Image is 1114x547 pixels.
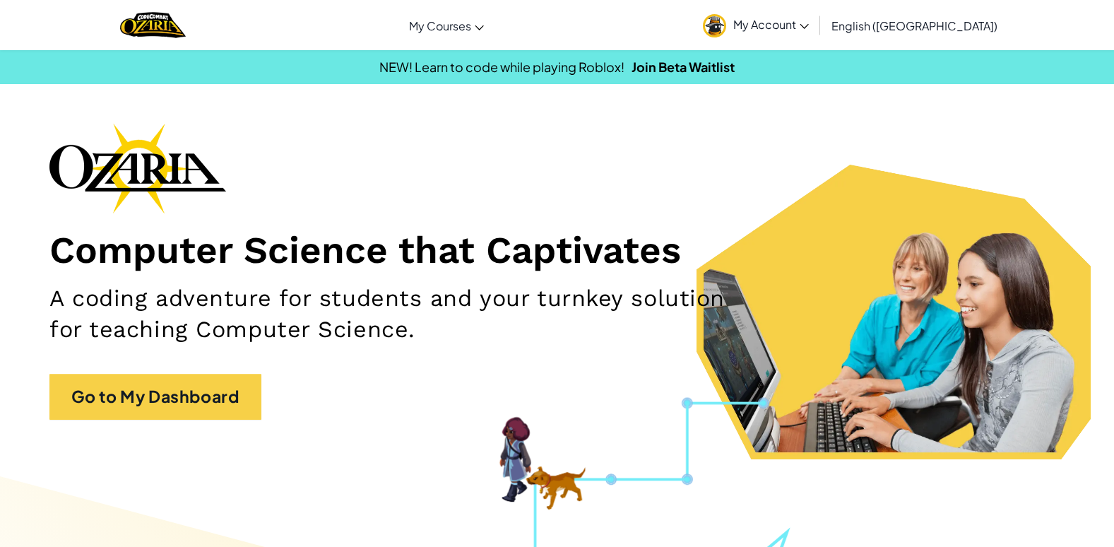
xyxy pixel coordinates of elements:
h1: Computer Science that Captivates [49,228,1065,273]
a: My Account [696,3,816,47]
span: English ([GEOGRAPHIC_DATA]) [831,18,997,33]
span: My Account [733,17,809,32]
a: Ozaria by CodeCombat logo [120,11,186,40]
a: Join Beta Waitlist [632,59,735,75]
h2: A coding adventure for students and your turnkey solution for teaching Computer Science. [49,283,730,346]
span: NEW! Learn to code while playing Roblox! [379,59,624,75]
img: avatar [703,14,726,37]
span: My Courses [409,18,471,33]
img: Ozaria branding logo [49,123,226,213]
img: Home [120,11,186,40]
a: My Courses [402,6,491,45]
a: English ([GEOGRAPHIC_DATA]) [824,6,1005,45]
a: Go to My Dashboard [49,374,261,420]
